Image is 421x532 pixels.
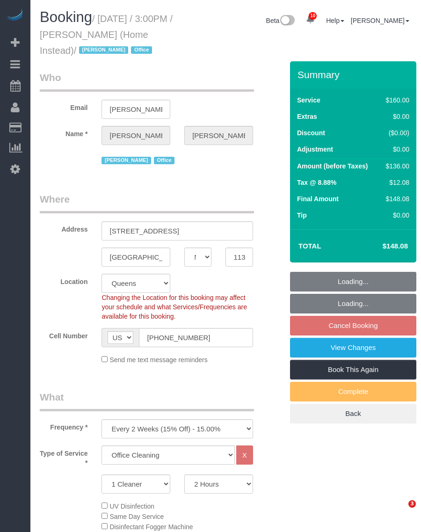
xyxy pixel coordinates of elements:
span: Changing the Location for this booking may affect your schedule and what Services/Frequencies are... [102,294,247,320]
div: $12.08 [382,178,409,187]
legend: What [40,390,254,411]
span: / [74,45,155,56]
span: Office [131,46,152,54]
span: [PERSON_NAME] [79,46,128,54]
a: Back [290,404,416,423]
label: Cell Number [33,328,94,341]
div: $0.00 [382,145,409,154]
span: 3 [408,500,416,508]
iframe: Intercom live chat [389,500,412,523]
a: [PERSON_NAME] [351,17,409,24]
span: Disinfectant Fogger Machine [109,523,193,531]
div: ($0.00) [382,128,409,138]
a: Beta [266,17,295,24]
div: $0.00 [382,112,409,121]
label: Tip [297,211,307,220]
div: $148.08 [382,194,409,204]
span: UV Disinfection [109,503,154,510]
a: Book This Again [290,360,416,379]
span: [PERSON_NAME] [102,157,151,164]
label: Type of Service * [33,445,94,467]
input: Last Name [184,126,253,145]
input: First Name [102,126,170,145]
span: Same Day Service [109,513,164,520]
a: Help [326,17,344,24]
label: Address [33,221,94,234]
div: $0.00 [382,211,409,220]
strong: Total [298,242,321,250]
label: Final Amount [297,194,339,204]
label: Amount (before Taxes) [297,161,368,171]
img: Automaid Logo [6,9,24,22]
span: Send me text message reminders [109,356,207,364]
label: Email [33,100,94,112]
label: Frequency * [33,419,94,432]
label: Adjustment [297,145,333,154]
label: Discount [297,128,325,138]
label: Location [33,274,94,286]
legend: Who [40,71,254,92]
input: Cell Number [139,328,253,347]
div: $160.00 [382,95,409,105]
input: City [102,248,170,267]
span: Office [154,157,174,164]
a: View Changes [290,338,416,357]
small: / [DATE] / 3:00PM / [PERSON_NAME] (Home Instead) [40,14,173,56]
label: Tax @ 8.88% [297,178,336,187]
h3: Summary [298,69,412,80]
input: Email [102,100,170,119]
label: Service [297,95,320,105]
legend: Where [40,192,254,213]
div: $136.00 [382,161,409,171]
h4: $148.08 [355,242,408,250]
label: Name * [33,126,94,138]
a: 10 [301,9,319,30]
img: New interface [279,15,295,27]
span: Booking [40,9,92,25]
input: Zip Code [225,248,253,267]
label: Extras [297,112,317,121]
span: 10 [309,12,317,20]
